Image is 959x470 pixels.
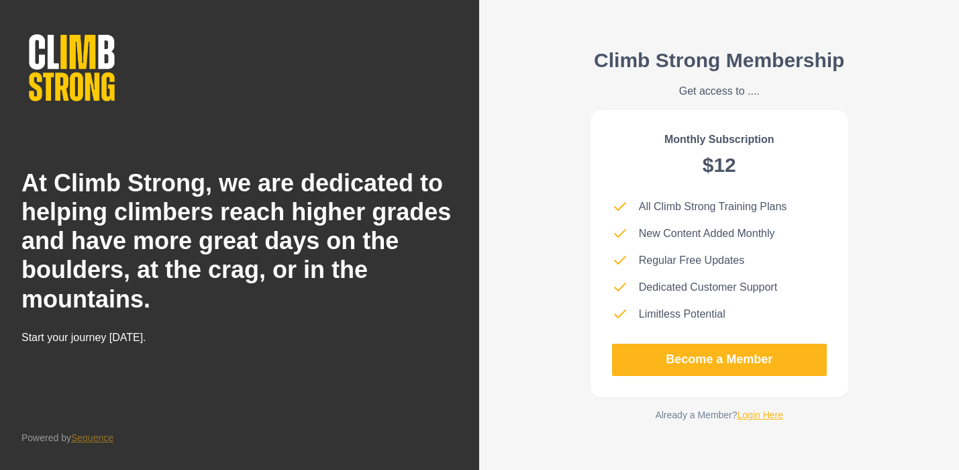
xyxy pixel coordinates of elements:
[639,252,744,269] p: Regular Free Updates
[738,410,784,420] a: Login Here
[664,132,774,148] p: Monthly Subscription
[703,153,736,177] h2: $12
[655,408,783,422] p: Already a Member?
[71,432,113,443] a: Sequence
[21,27,122,109] img: Climb Strong Logo
[639,306,725,322] p: Limitless Potential
[639,199,787,215] p: All Climb Strong Training Plans
[639,279,777,295] p: Dedicated Customer Support
[612,344,827,376] a: Become a Member
[21,330,322,346] p: Start your journey [DATE].
[21,431,113,445] p: Powered by
[594,48,844,73] h2: Climb Strong Membership
[21,169,458,314] h2: At Climb Strong, we are dedicated to helping climbers reach higher grades and have more great day...
[639,226,775,242] p: New Content Added Monthly
[594,83,844,99] p: Get access to ....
